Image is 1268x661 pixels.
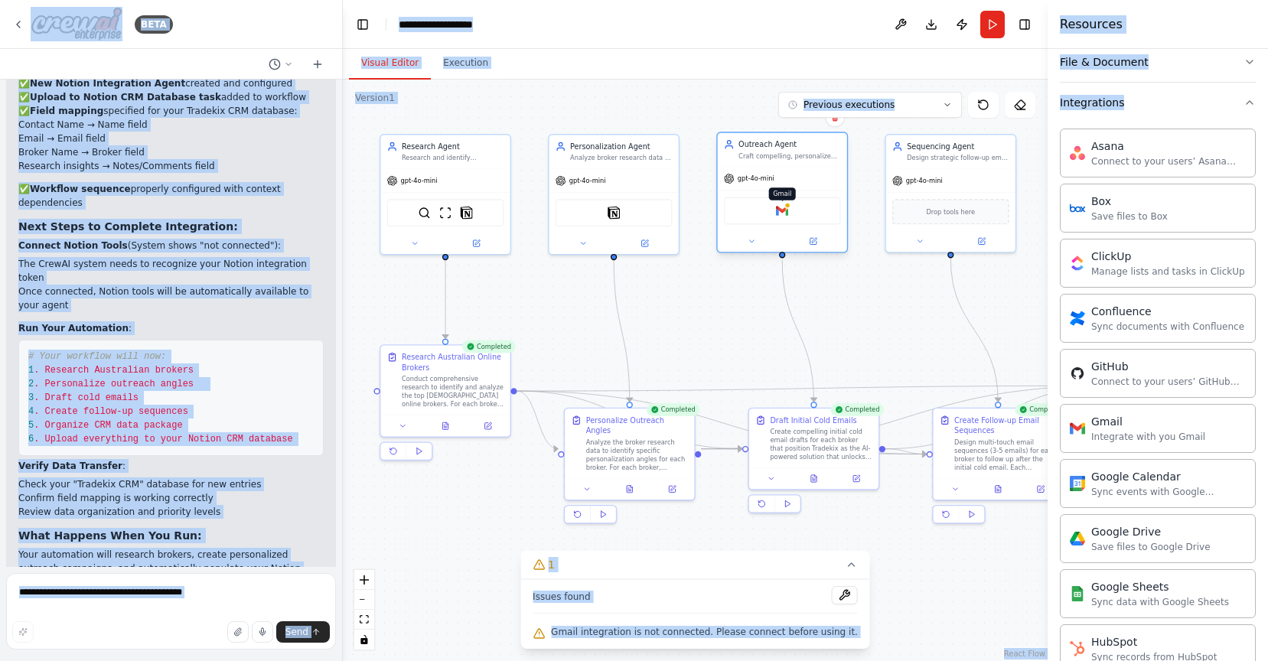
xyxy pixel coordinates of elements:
span: gpt-4o-mini [906,177,943,185]
div: HubSpot [1091,634,1217,650]
span: Notion [188,434,221,444]
li: Once connected, Notion tools will be automatically available to your agent [18,285,324,312]
button: Execution [431,47,500,80]
div: Sync data with Google Sheets [1091,596,1229,608]
div: GitHub [1091,359,1246,374]
button: toggle interactivity [354,630,374,650]
img: Gmail [1070,421,1085,436]
div: Version 1 [355,92,395,104]
span: emails [106,392,139,403]
button: Integrations [1060,83,1256,122]
span: gpt-4o-mini [401,177,438,185]
span: . [34,365,39,376]
button: Send [276,621,330,643]
li: ✅ specified for your Tradekix CRM database: [18,104,324,173]
g: Edge from 416b5873-eee4-4727-ae10-6007f10603b2 to 5b13243a-81d0-40a2-9195-8f478d0ad904 [517,386,559,454]
li: The CrewAI system needs to recognize your Notion integration token [18,257,324,285]
p: (System shows "not connected"): [18,239,324,252]
img: Google Sheets [1070,586,1085,601]
strong: Verify Data Transfer [18,461,122,471]
span: Draft [45,392,73,403]
span: Send [285,626,308,638]
div: Box [1091,194,1168,209]
button: 1 [520,551,870,579]
div: ClickUp [1091,249,1245,264]
li: Contact Name → Name field [18,118,324,132]
strong: Connect Notion Tools [18,240,128,251]
button: Delete node [825,107,845,127]
img: Gmail [776,204,789,217]
span: Drop tools here [926,207,975,217]
div: CompletedPersonalize Outreach AnglesAnalyze the broker research data to identify specific persona... [564,408,696,528]
div: Research and identify [DEMOGRAPHIC_DATA] online brokers, gathering comprehensive information abou... [402,154,504,162]
strong: Upload to Notion CRM Database task [30,92,221,103]
div: Gmail [1091,414,1205,429]
div: Asana [1091,138,1246,154]
span: follow-up [83,406,133,417]
li: Email → Email field [18,132,324,145]
span: . [34,434,39,444]
div: Research Agent [402,142,504,152]
div: Design strategic follow-up email sequences that maintain engagement and move broker relationships... [907,154,1009,162]
span: . [34,392,39,403]
g: Edge from 416b5873-eee4-4727-ae10-6007f10603b2 to de524cd6-22c2-40cb-bdd7-3a8b8a5b1d49 [517,380,1111,396]
div: Sequencing AgentDesign strategic follow-up email sequences that maintain engagement and move brok... [885,134,1016,252]
button: Improve this prompt [12,621,34,643]
button: View output [423,420,468,433]
span: 1 [28,365,34,376]
span: your [161,434,183,444]
button: Click to speak your automation idea [252,621,273,643]
span: 3 [28,392,34,403]
li: Confirm field mapping is working correctly [18,491,324,505]
div: CompletedCreate Follow-up Email SequencesDesign multi-touch email sequences (3-5 emails) for each... [932,408,1064,528]
strong: New Notion Integration Agent [30,78,185,89]
g: Edge from 416b5873-eee4-4727-ae10-6007f10603b2 to 5377aa0c-2a9b-436f-87ce-7074b519a7d9 [517,386,927,459]
div: Connect to your users’ Asana accounts [1091,155,1246,168]
span: Gmail integration is not connected. Please connect before using it. [551,626,858,638]
strong: Field mapping [30,106,103,116]
button: zoom in [354,570,374,590]
div: Confluence [1091,304,1244,319]
button: Open in side panel [654,483,690,496]
div: Analyze the broker research data to identify specific personalization angles for each broker. For... [586,438,688,472]
span: . [34,420,39,431]
button: zoom out [354,590,374,610]
span: Create [45,406,78,417]
div: React Flow controls [354,570,374,650]
button: Open in side panel [614,237,674,250]
img: Confluence [1070,311,1085,326]
button: Open in side panel [784,235,843,248]
img: Box [1070,200,1085,216]
p: : [18,321,324,335]
div: Personalization AgentAnalyze broker research data to identify which of Tradekix's five core value... [548,134,680,255]
span: Issues found [533,591,591,603]
span: Organize [45,420,90,431]
img: HubSpot [1070,641,1085,656]
g: Edge from 5b13243a-81d0-40a2-9195-8f478d0ad904 to de524cd6-22c2-40cb-bdd7-3a8b8a5b1d49 [701,380,1110,454]
span: 2 [28,379,34,389]
div: Research Australian Online Brokers [402,352,504,373]
span: 4 [28,406,34,417]
span: sequences [139,406,188,417]
div: Connect to your users’ GitHub accounts [1091,376,1246,388]
img: Google Drive [1070,531,1085,546]
div: Completed [830,403,884,416]
button: Start a new chat [305,55,330,73]
div: CompletedDraft Initial Cold EmailsCreate compelling initial cold email drafts for each broker tha... [748,408,879,518]
p: : [18,459,324,473]
span: package [144,420,182,431]
span: 5 [28,420,34,431]
img: Notion [608,207,621,220]
span: everything [83,434,139,444]
button: Previous executions [778,92,962,118]
span: . [34,379,39,389]
li: Broker Name → Broker field [18,145,324,159]
div: File & Document [1060,54,1149,70]
div: Create compelling initial cold email drafts for each broker that position Tradekix as the AI-powe... [770,428,872,461]
span: angles [161,379,194,389]
strong: What Happens When You Run: [18,529,202,542]
button: View output [976,483,1020,496]
button: Hide right sidebar [1014,14,1035,35]
li: ✅ created and configured [18,77,324,90]
span: Previous executions [804,99,895,111]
